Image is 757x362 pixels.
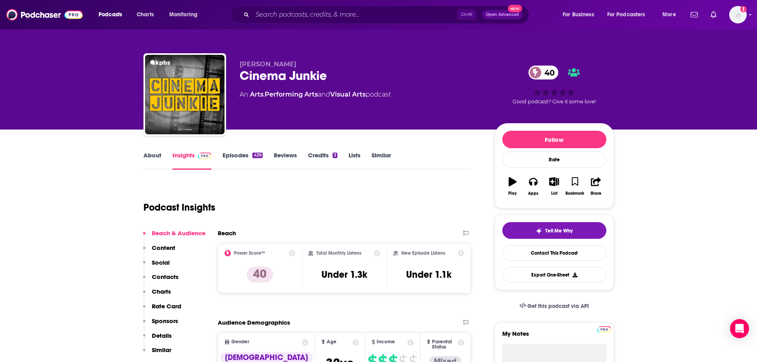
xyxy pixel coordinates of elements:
img: Podchaser Pro [198,153,212,159]
button: Contacts [143,273,178,288]
div: Share [590,191,601,196]
span: Tell Me Why [545,228,573,234]
a: InsightsPodchaser Pro [172,151,212,170]
a: About [143,151,161,170]
button: Export One-Sheet [502,267,606,283]
a: Performing Arts [265,91,318,98]
p: Content [152,244,175,252]
button: Play [502,172,523,201]
button: Rate Card [143,302,181,317]
p: Details [152,332,172,339]
p: Sponsors [152,317,178,325]
span: Monitoring [169,9,197,20]
img: Podchaser - Follow, Share and Rate Podcasts [6,7,83,22]
input: Search podcasts, credits, & more... [252,8,457,21]
button: Open AdvancedNew [482,10,523,19]
a: Similar [372,151,391,170]
a: Episodes439 [223,151,262,170]
button: Share [585,172,606,201]
a: Visual Arts [330,91,366,98]
span: , [263,91,265,98]
h2: Power Score™ [234,250,265,256]
p: Rate Card [152,302,181,310]
h2: Reach [218,229,236,237]
p: Similar [152,346,171,354]
span: New [508,5,522,12]
button: open menu [557,8,604,21]
div: An podcast [240,90,391,99]
button: open menu [657,8,686,21]
a: Show notifications dropdown [687,8,701,21]
button: Apps [523,172,544,201]
button: Content [143,244,175,259]
button: tell me why sparkleTell Me Why [502,222,606,239]
button: open menu [602,8,657,21]
span: Ctrl K [457,10,476,20]
span: More [662,9,676,20]
div: Rate [502,151,606,168]
button: Bookmark [565,172,585,201]
button: Sponsors [143,317,178,332]
a: 40 [529,66,559,79]
h3: Under 1.1k [406,269,451,281]
span: and [318,91,330,98]
img: tell me why sparkle [536,228,542,234]
a: Pro website [597,325,611,333]
a: Charts [132,8,159,21]
img: Podchaser Pro [597,326,611,333]
button: Reach & Audience [143,229,205,244]
div: 439 [252,153,262,158]
div: Apps [528,191,538,196]
a: Get this podcast via API [513,296,596,316]
div: 40Good podcast? Give it some love! [495,60,614,110]
span: For Podcasters [607,9,645,20]
button: Similar [143,346,171,361]
p: Reach & Audience [152,229,205,237]
button: Show profile menu [729,6,747,23]
p: Social [152,259,170,266]
div: 3 [333,153,337,158]
div: List [551,191,558,196]
h2: Total Monthly Listens [316,250,361,256]
span: Charts [137,9,154,20]
button: List [544,172,564,201]
span: Parental Status [432,339,457,350]
div: Bookmark [565,191,584,196]
div: Play [508,191,517,196]
a: Show notifications dropdown [707,8,720,21]
h3: Under 1.3k [321,269,367,281]
button: Social [143,259,170,273]
button: open menu [93,8,132,21]
img: User Profile [729,6,747,23]
svg: Add a profile image [740,6,747,12]
h1: Podcast Insights [143,201,215,213]
p: Contacts [152,273,178,281]
span: Get this podcast via API [527,303,589,310]
span: Logged in as ereardon [729,6,747,23]
button: open menu [164,8,208,21]
label: My Notes [502,330,606,344]
button: Charts [143,288,171,302]
div: Search podcasts, credits, & more... [238,6,537,24]
button: Follow [502,131,606,148]
p: 40 [247,267,273,283]
img: Cinema Junkie [145,55,225,134]
a: Reviews [274,151,297,170]
span: Gender [231,339,249,345]
a: Credits3 [308,151,337,170]
div: Open Intercom Messenger [730,319,749,338]
span: 40 [536,66,559,79]
h2: New Episode Listens [401,250,445,256]
span: Podcasts [99,9,122,20]
span: Income [377,339,395,345]
span: Open Advanced [486,13,519,17]
p: Charts [152,288,171,295]
h2: Audience Demographics [218,319,290,326]
button: Details [143,332,172,347]
span: Good podcast? Give it some love! [513,99,596,105]
span: For Business [563,9,594,20]
a: Lists [348,151,360,170]
span: [PERSON_NAME] [240,60,296,68]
